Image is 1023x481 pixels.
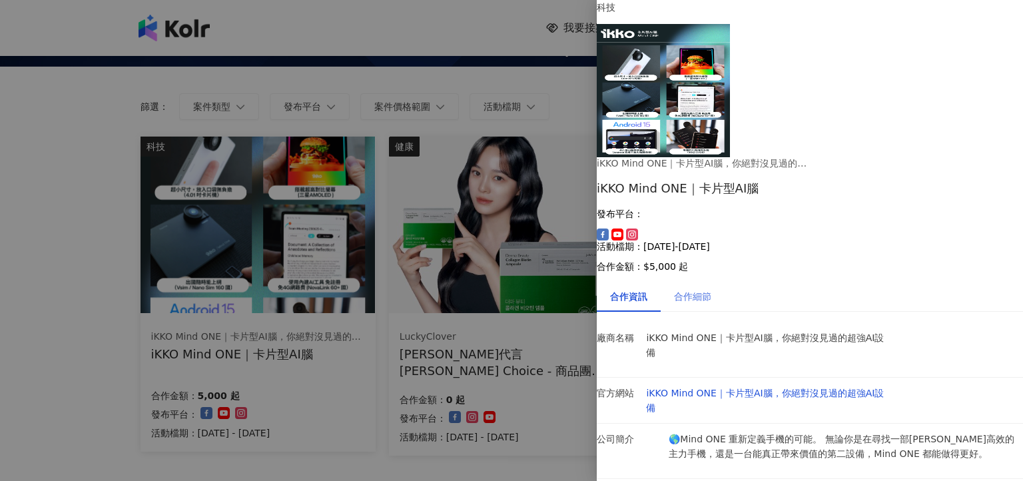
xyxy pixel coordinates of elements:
p: 官方網站 [597,386,639,400]
img: iKKO Mind ONE｜卡片型AI腦 [597,24,730,157]
p: 公司簡介 [597,432,662,446]
p: 合作金額： $5,000 起 [597,261,1023,272]
p: 發布平台： [597,209,1023,219]
p: 活動檔期：[DATE]-[DATE] [597,241,1023,252]
p: iKKO Mind ONE｜卡片型AI腦，你絕對沒見過的超強AI設備 [646,330,887,360]
div: iKKO Mind ONE｜卡片型AI腦 [597,180,1023,197]
div: 合作資訊 [610,289,647,304]
div: iKKO Mind ONE｜卡片型AI腦，你絕對沒見過的超強AI設備 [597,157,810,171]
a: iKKO Mind ONE｜卡片型AI腦，你絕對沒見過的超強AI設備 [646,388,884,413]
div: 合作細節 [674,289,711,304]
p: 廠商名稱 [597,330,639,345]
p: 🌎Mind ONE 重新定義手機的可能。 無論你是在尋找一部[PERSON_NAME]高效的主力手機，還是一台能真正帶來價值的第二設備，Mind ONE 都能做得更好。 [669,432,1023,461]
